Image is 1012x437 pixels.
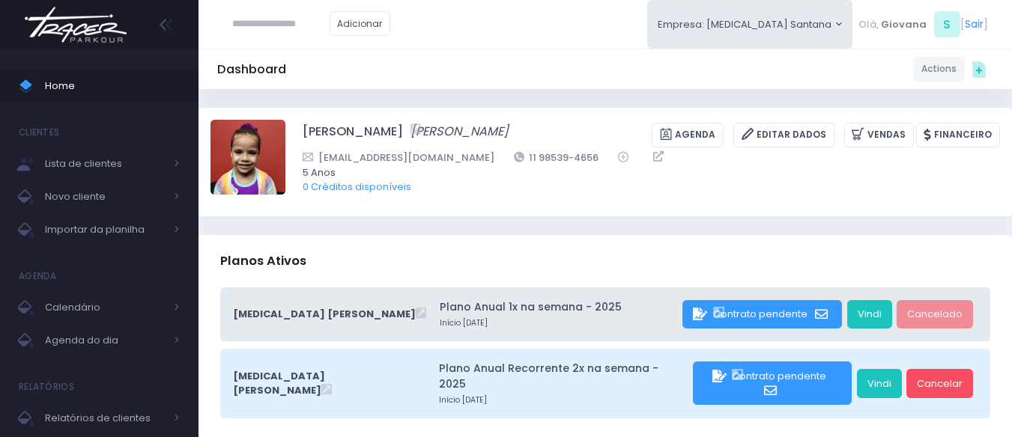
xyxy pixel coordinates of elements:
[934,11,960,37] span: S
[858,17,879,32] span: Olá,
[303,123,403,147] a: [PERSON_NAME]
[19,261,57,291] h4: Agenda
[857,369,902,397] a: Vindi
[19,117,59,147] h4: Clientes
[733,123,834,147] a: Editar Dados
[852,7,993,41] div: [ ]
[45,298,165,317] span: Calendário
[233,369,415,398] span: [MEDICAL_DATA] [PERSON_NAME]
[844,123,914,147] a: Vendas
[913,57,965,82] a: Actions
[906,369,973,397] a: Cancelar
[303,150,494,165] a: [EMAIL_ADDRESS][DOMAIN_NAME]
[410,123,509,140] i: [PERSON_NAME]
[916,123,1000,147] a: Financeiro
[514,150,599,165] a: 11 98539-4656
[45,409,165,428] span: Relatórios de clientes
[881,17,927,32] span: Giovana
[652,123,724,147] a: Agenda
[440,317,678,329] small: Início [DATE]
[440,299,678,315] a: Plano Anual 1x na semana - 2025
[45,220,165,239] span: Importar da planilha
[220,239,306,282] h3: Planos Ativos
[439,394,688,406] small: Início [DATE]
[210,120,285,195] img: Maria Cecília Menezes Rodrigues
[233,307,416,322] span: [MEDICAL_DATA] [PERSON_NAME]
[45,154,165,174] span: Lista de clientes
[847,300,892,328] a: Vindi
[45,331,165,350] span: Agenda do dia
[45,187,165,207] span: Novo cliente
[713,307,808,321] span: Contrato pendente
[732,369,826,383] span: Contrato pendente
[303,180,411,194] a: 0 Créditos disponíveis
[410,123,509,147] a: [PERSON_NAME]
[303,165,981,180] span: 5 Anos
[45,76,180,96] span: Home
[330,11,391,36] a: Adicionar
[439,361,688,392] a: Plano Anual Recorrente 2x na semana - 2025
[19,372,74,402] h4: Relatórios
[965,16,984,32] a: Sair
[217,62,286,77] h5: Dashboard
